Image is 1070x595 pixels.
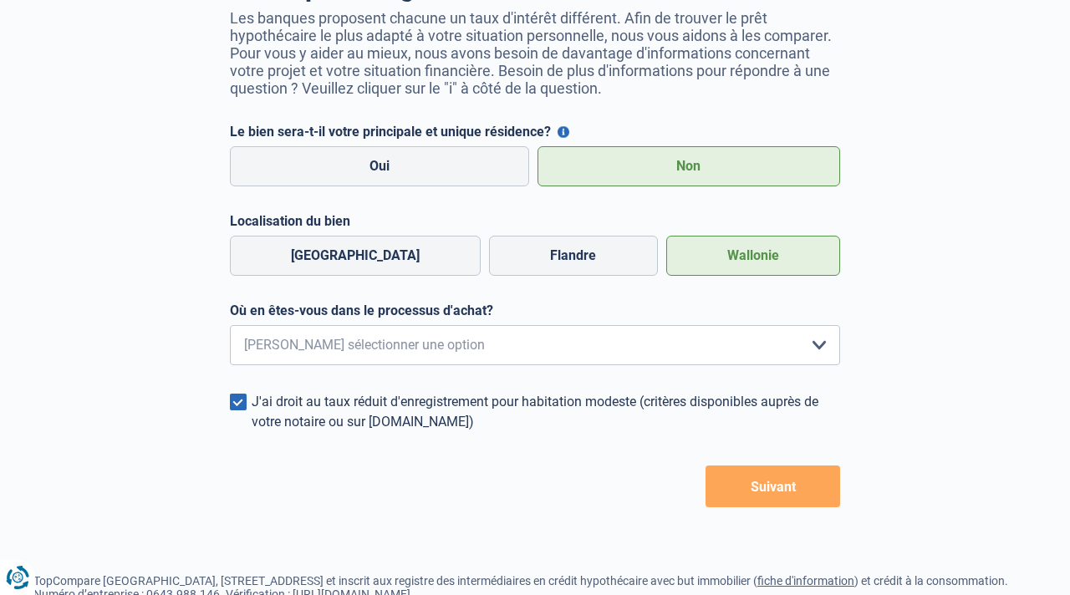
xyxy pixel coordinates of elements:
[230,303,840,318] label: Où en êtes-vous dans le processus d'achat?
[757,574,854,587] a: fiche d'information
[558,126,569,138] button: Le bien sera-t-il votre principale et unique résidence?
[538,146,841,186] label: Non
[4,443,5,444] img: Advertisement
[489,236,657,276] label: Flandre
[230,124,840,140] label: Le bien sera-t-il votre principale et unique résidence?
[252,392,840,432] div: J'ai droit au taux réduit d'enregistrement pour habitation modeste (critères disponibles auprès d...
[230,213,840,229] label: Localisation du bien
[706,465,840,507] button: Suivant
[230,9,840,97] p: Les banques proposent chacune un taux d'intérêt différent. Afin de trouver le prêt hypothécaire l...
[666,236,840,276] label: Wallonie
[230,146,529,186] label: Oui
[230,236,481,276] label: [GEOGRAPHIC_DATA]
